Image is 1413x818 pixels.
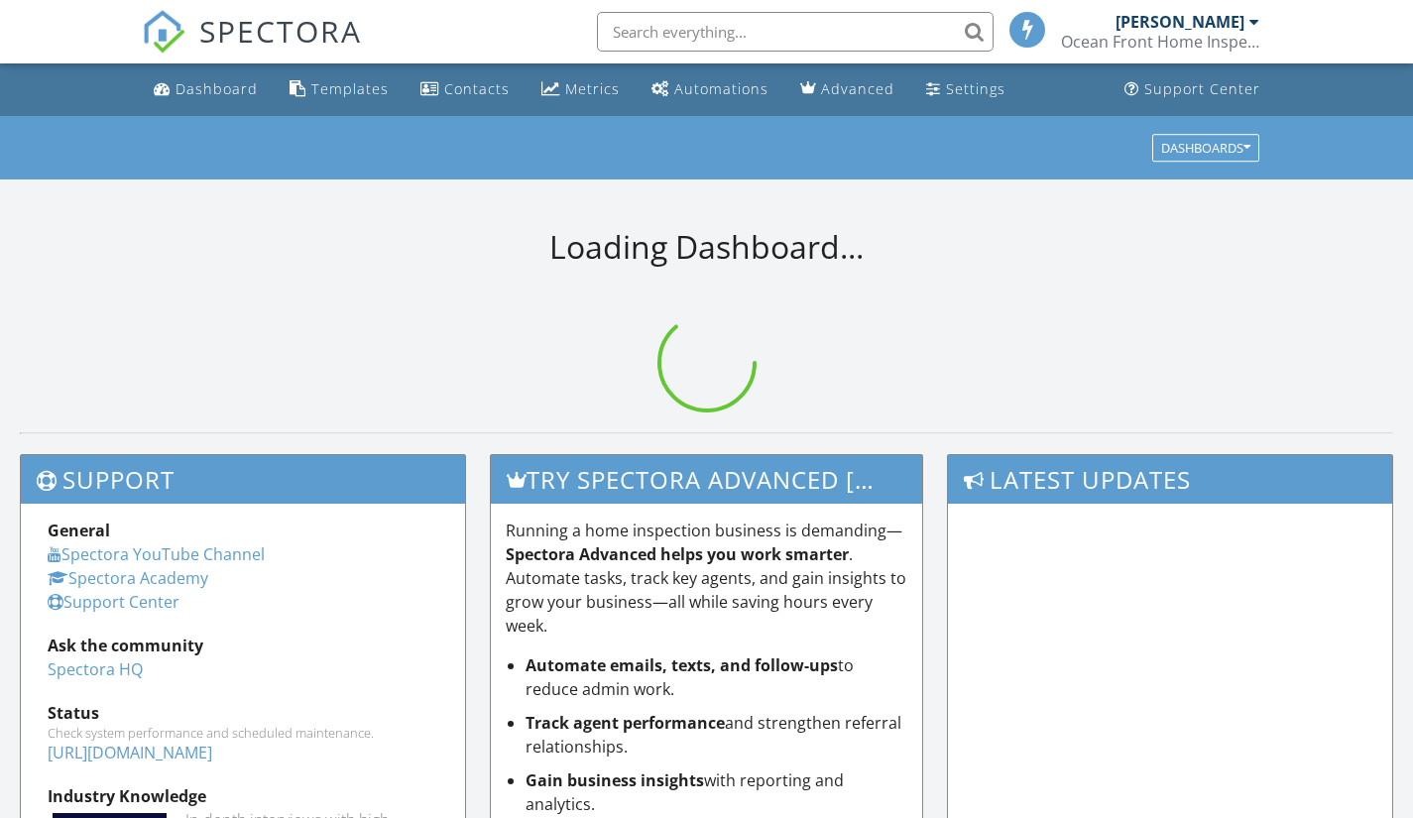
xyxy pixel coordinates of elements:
div: Dashboard [176,79,258,98]
a: Contacts [412,71,518,108]
a: [URL][DOMAIN_NAME] [48,742,212,763]
h3: Latest Updates [948,455,1392,504]
li: and strengthen referral relationships. [526,711,908,759]
a: Metrics [533,71,628,108]
h3: Support [21,455,465,504]
a: Spectora HQ [48,658,143,680]
button: Dashboards [1152,134,1259,162]
div: Check system performance and scheduled maintenance. [48,725,438,741]
h3: Try spectora advanced [DATE] [491,455,923,504]
div: Advanced [821,79,894,98]
strong: Gain business insights [526,769,704,791]
span: SPECTORA [199,10,362,52]
p: Running a home inspection business is demanding— . Automate tasks, track key agents, and gain ins... [506,519,908,638]
li: with reporting and analytics. [526,768,908,816]
div: Support Center [1144,79,1260,98]
strong: Track agent performance [526,712,725,734]
a: Spectora YouTube Channel [48,543,265,565]
a: Support Center [1117,71,1268,108]
div: Settings [946,79,1005,98]
div: Dashboards [1161,141,1250,155]
a: Templates [282,71,397,108]
div: Metrics [565,79,620,98]
div: Ocean Front Home Inspection LLC [1061,32,1259,52]
a: Settings [918,71,1013,108]
div: Industry Knowledge [48,784,438,808]
a: Support Center [48,591,179,613]
a: Dashboard [146,71,266,108]
div: Contacts [444,79,510,98]
div: Automations [674,79,768,98]
strong: Spectora Advanced helps you work smarter [506,543,849,565]
a: SPECTORA [142,27,362,68]
input: Search everything... [597,12,994,52]
img: The Best Home Inspection Software - Spectora [142,10,185,54]
li: to reduce admin work. [526,653,908,701]
div: [PERSON_NAME] [1116,12,1244,32]
div: Ask the community [48,634,438,657]
strong: Automate emails, texts, and follow-ups [526,654,838,676]
div: Templates [311,79,389,98]
a: Spectora Academy [48,567,208,589]
a: Advanced [792,71,902,108]
div: Status [48,701,438,725]
strong: General [48,520,110,541]
a: Automations (Basic) [644,71,776,108]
